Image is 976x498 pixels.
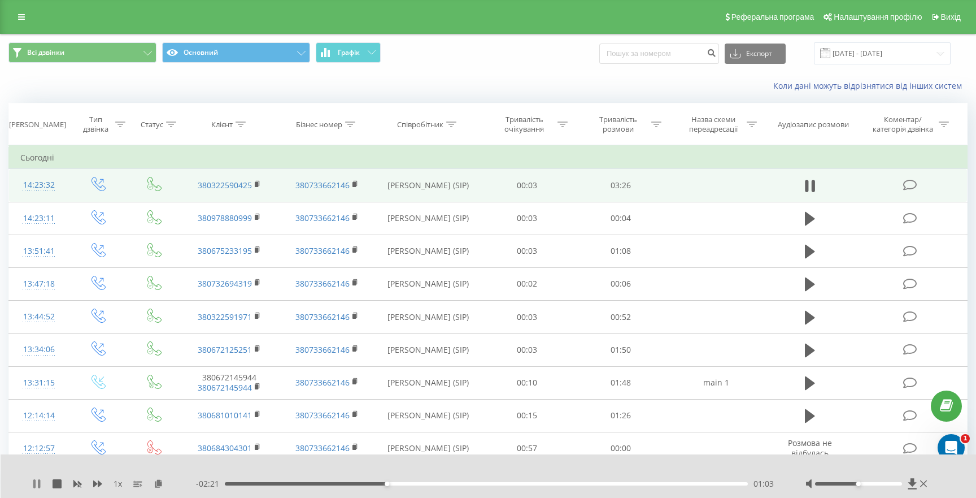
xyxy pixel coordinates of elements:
div: 12:12:57 [20,438,58,460]
a: 380672145944 [198,382,252,393]
span: Вихід [941,12,961,21]
td: [PERSON_NAME] (SIP) [376,169,481,202]
td: [PERSON_NAME] (SIP) [376,301,481,334]
div: 13:31:15 [20,372,58,394]
a: Коли дані можуть відрізнятися вiд інших систем [773,80,968,91]
iframe: Intercom live chat [938,434,965,461]
div: Accessibility label [856,482,861,486]
td: [PERSON_NAME] (SIP) [376,202,481,235]
span: Реферальна програма [731,12,814,21]
td: 00:06 [574,267,668,300]
a: 380684304301 [198,443,252,453]
a: 380322590425 [198,180,252,190]
div: Accessibility label [385,482,389,486]
button: Всі дзвінки [8,42,156,63]
div: Тривалість розмови [588,115,648,134]
div: Бізнес номер [296,120,342,129]
td: [PERSON_NAME] (SIP) [376,432,481,465]
button: Експорт [725,44,786,64]
td: 01:08 [574,235,668,267]
div: Аудіозапис розмови [778,120,849,129]
a: 380675233195 [198,245,252,256]
td: 00:57 [480,432,574,465]
span: 1 x [114,478,122,490]
a: 380732694319 [198,278,252,289]
span: Розмова не відбулась [788,438,832,458]
div: [PERSON_NAME] [9,120,66,129]
div: Коментар/категорія дзвінка [870,115,936,134]
td: 01:50 [574,334,668,366]
a: 380733662146 [295,344,350,355]
div: 13:51:41 [20,240,58,262]
td: 00:02 [480,267,574,300]
a: 380733662146 [295,278,350,289]
td: [PERSON_NAME] (SIP) [376,366,481,399]
span: 01:03 [753,478,774,490]
span: 1 [961,434,970,443]
div: Статус [141,120,163,129]
a: 380733662146 [295,410,350,421]
div: 13:47:18 [20,273,58,295]
a: 380322591971 [198,311,252,322]
td: 00:00 [574,432,668,465]
div: Назва схеми переадресації [683,115,744,134]
td: 00:03 [480,169,574,202]
td: [PERSON_NAME] (SIP) [376,334,481,366]
td: 00:04 [574,202,668,235]
div: Тривалість очікування [494,115,555,134]
a: 380681010141 [198,410,252,421]
a: 380733662146 [295,443,350,453]
td: 00:03 [480,334,574,366]
td: 00:52 [574,301,668,334]
a: 380672125251 [198,344,252,355]
a: 380733662146 [295,180,350,190]
td: 00:15 [480,399,574,432]
a: 380733662146 [295,377,350,388]
a: 380733662146 [295,245,350,256]
div: Тип дзвінка [79,115,112,134]
span: Налаштування профілю [834,12,922,21]
div: 14:23:32 [20,174,58,196]
td: 00:03 [480,202,574,235]
td: 01:26 [574,399,668,432]
a: 380733662146 [295,213,350,223]
div: Клієнт [211,120,233,129]
td: 00:10 [480,366,574,399]
td: 01:48 [574,366,668,399]
td: 380672145944 [181,366,278,399]
input: Пошук за номером [599,44,719,64]
td: 03:26 [574,169,668,202]
button: Графік [316,42,381,63]
td: [PERSON_NAME] (SIP) [376,399,481,432]
td: 00:03 [480,235,574,267]
span: - 02:21 [196,478,225,490]
td: Сьогодні [9,146,968,169]
div: 12:14:14 [20,405,58,427]
div: 13:34:06 [20,339,58,361]
td: 00:03 [480,301,574,334]
td: [PERSON_NAME] (SIP) [376,235,481,267]
td: main 1 [668,366,765,399]
a: 380733662146 [295,311,350,322]
span: Всі дзвінки [27,48,64,57]
a: 380978880999 [198,213,252,223]
button: Основний [162,42,310,63]
td: [PERSON_NAME] (SIP) [376,267,481,300]
div: Співробітник [397,120,443,129]
div: 14:23:11 [20,207,58,229]
span: Графік [338,49,360,57]
div: 13:44:52 [20,306,58,328]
